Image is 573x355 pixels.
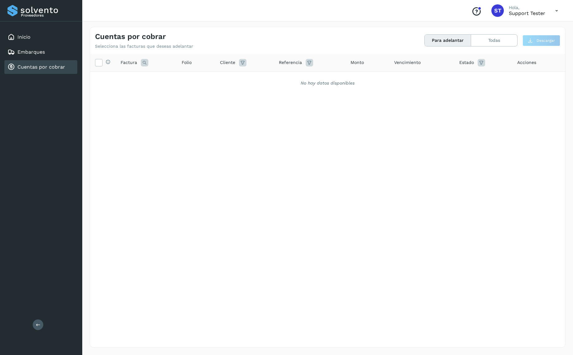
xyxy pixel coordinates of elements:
[517,59,536,66] span: Acciones
[459,59,474,66] span: Estado
[17,64,65,70] a: Cuentas por cobrar
[425,35,471,46] button: Para adelantar
[4,45,77,59] div: Embarques
[17,49,45,55] a: Embarques
[509,10,545,16] p: Support Tester
[279,59,302,66] span: Referencia
[98,80,557,86] div: No hay datos disponibles
[21,13,75,17] p: Proveedores
[471,35,517,46] button: Todas
[509,5,545,10] p: Hola,
[4,60,77,74] div: Cuentas por cobrar
[394,59,421,66] span: Vencimiento
[121,59,137,66] span: Factura
[537,38,555,43] span: Descargar
[95,32,166,41] h4: Cuentas por cobrar
[523,35,560,46] button: Descargar
[220,59,235,66] span: Cliente
[95,44,193,49] p: Selecciona las facturas que deseas adelantar
[4,30,77,44] div: Inicio
[182,59,192,66] span: Folio
[17,34,31,40] a: Inicio
[351,59,364,66] span: Monto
